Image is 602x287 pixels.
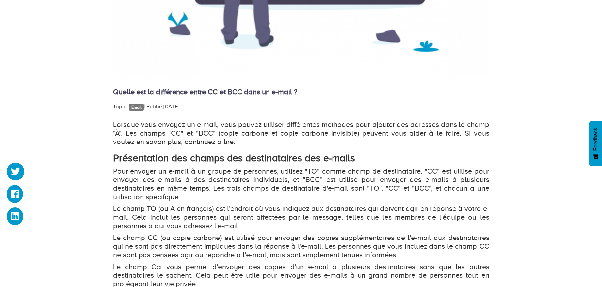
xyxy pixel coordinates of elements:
p: Lorsque vous envoyez un e-mail, vous pouvez utiliser différentes méthodes pour ajouter des adress... [113,120,489,146]
strong: Présentation des champs des destinataires des e-mails [113,152,355,164]
h4: Quelle est la différence entre CC et BCC dans un e-mail ? [113,88,489,96]
p: Le champ CC (ou copie carbone) est utilisé pour envoyer des copies supplémentaires de l'e-mail au... [113,234,489,259]
a: Email [129,104,144,111]
span: Publié [DATE] [146,103,179,110]
button: Feedback - Afficher l’enquête [589,121,602,166]
p: Pour envoyer un e-mail à un groupe de personnes, utilisez "TO" comme champ de destinataire. "CC" ... [113,167,489,201]
span: Topic : | [113,103,145,110]
span: Feedback [593,128,599,151]
p: Le champ TO (ou A en français) est l'endroit où vous indiquez aux destinataires qui doivent agir ... [113,205,489,230]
